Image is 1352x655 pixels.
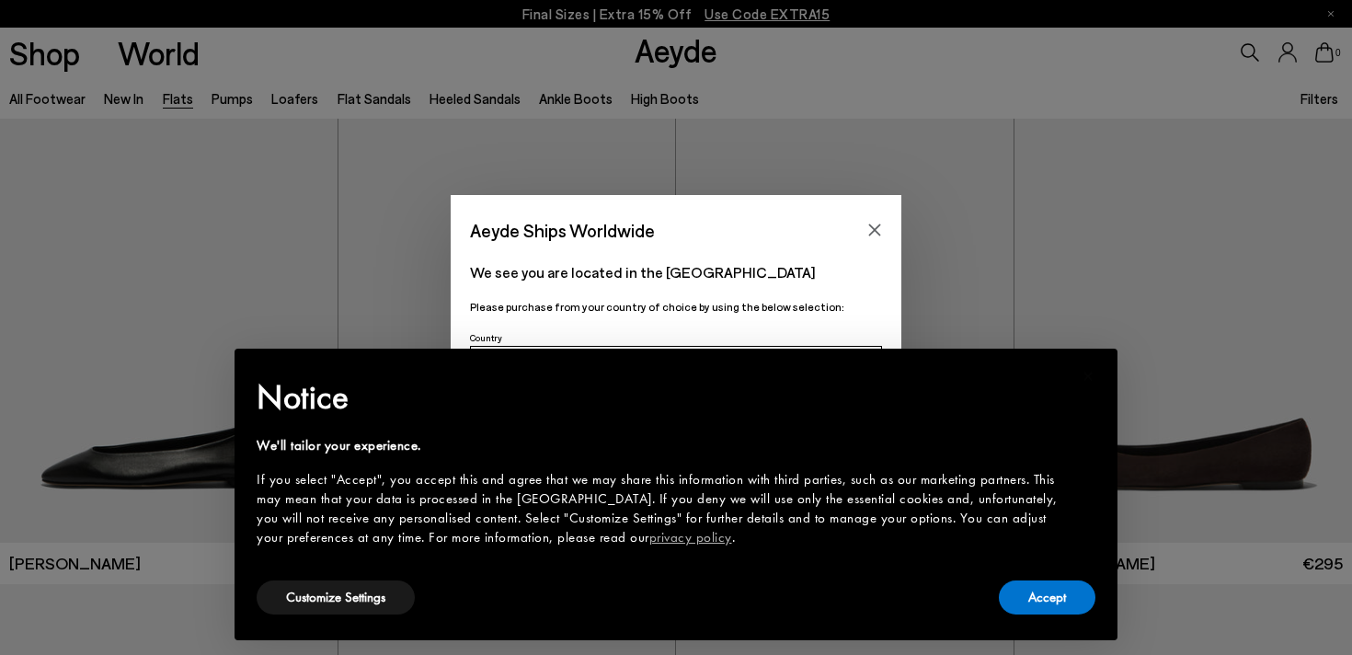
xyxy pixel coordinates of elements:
[1066,354,1110,398] button: Close this notice
[257,580,415,615] button: Customize Settings
[999,580,1095,615] button: Accept
[861,216,888,244] button: Close
[1083,362,1094,390] span: ×
[470,261,882,283] p: We see you are located in the [GEOGRAPHIC_DATA]
[470,298,882,316] p: Please purchase from your country of choice by using the below selection:
[470,214,655,247] span: Aeyde Ships Worldwide
[257,436,1066,455] div: We'll tailor your experience.
[257,373,1066,421] h2: Notice
[257,470,1066,547] div: If you select "Accept", you accept this and agree that we may share this information with third p...
[470,332,502,343] span: Country
[649,528,732,546] a: privacy policy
